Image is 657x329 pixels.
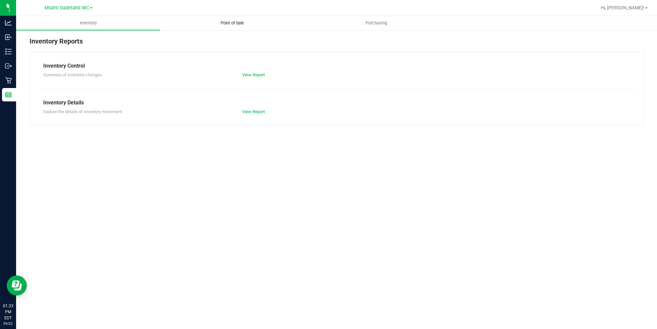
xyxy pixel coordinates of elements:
[5,63,12,69] inline-svg: Outbound
[45,5,89,11] span: Miami Dadeland WC
[43,109,122,114] span: Explore the details of inventory movement
[5,91,12,98] inline-svg: Reports
[43,62,630,70] div: Inventory Control
[5,48,12,55] inline-svg: Inventory
[7,275,27,296] iframe: Resource center
[601,5,644,10] span: Hi, [PERSON_NAME]!
[71,20,106,26] span: Inventory
[160,16,304,30] a: Point of Sale
[5,34,12,40] inline-svg: Inbound
[16,16,160,30] a: Inventory
[3,321,13,326] p: 09/22
[357,20,396,26] span: Purchasing
[5,77,12,84] inline-svg: Retail
[304,16,449,30] a: Purchasing
[43,72,102,77] span: Summary of inventory changes
[5,19,12,26] inline-svg: Analytics
[29,36,644,52] div: Inventory Reports
[43,99,630,107] div: Inventory Details
[242,72,265,77] a: View Report
[212,20,253,26] span: Point of Sale
[3,303,13,321] p: 01:33 PM EDT
[242,109,265,114] a: View Report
